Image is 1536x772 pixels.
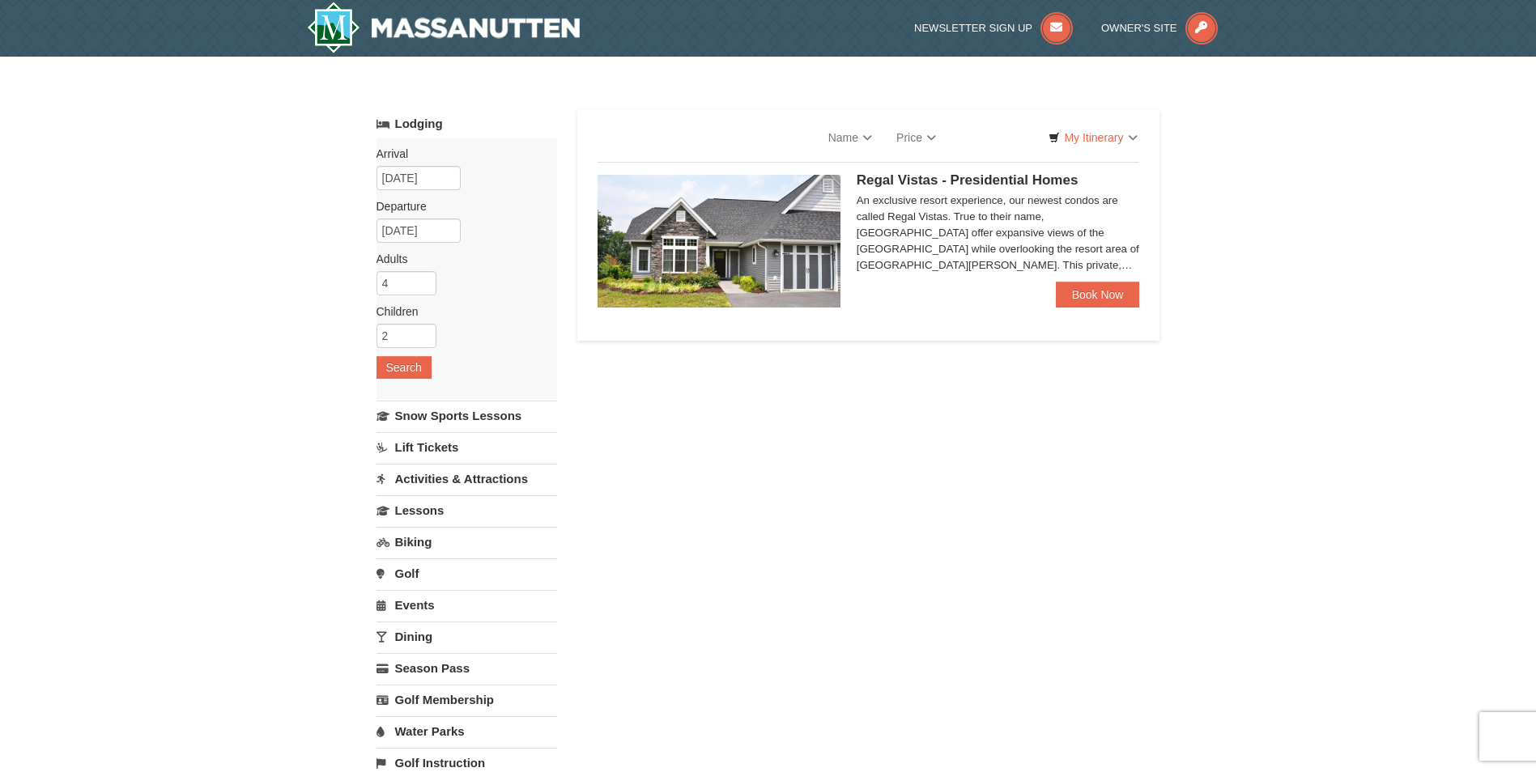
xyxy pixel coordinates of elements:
[857,172,1079,188] span: Regal Vistas - Presidential Homes
[598,175,840,308] img: 19218991-1-902409a9.jpg
[377,251,545,267] label: Adults
[1038,125,1147,150] a: My Itinerary
[377,653,557,683] a: Season Pass
[377,109,557,138] a: Lodging
[914,22,1073,34] a: Newsletter Sign Up
[377,464,557,494] a: Activities & Attractions
[1101,22,1218,34] a: Owner's Site
[377,621,557,651] a: Dining
[377,303,545,320] label: Children
[377,716,557,746] a: Water Parks
[307,2,581,53] a: Massanutten Resort
[816,121,884,154] a: Name
[1101,22,1177,34] span: Owner's Site
[857,193,1140,274] div: An exclusive resort experience, our newest condos are called Regal Vistas. True to their name, [G...
[914,22,1032,34] span: Newsletter Sign Up
[377,146,545,162] label: Arrival
[884,121,948,154] a: Price
[377,527,557,557] a: Biking
[377,685,557,715] a: Golf Membership
[377,356,432,379] button: Search
[377,198,545,214] label: Departure
[377,495,557,525] a: Lessons
[1056,282,1140,308] a: Book Now
[377,432,557,462] a: Lift Tickets
[307,2,581,53] img: Massanutten Resort Logo
[377,590,557,620] a: Events
[377,558,557,588] a: Golf
[377,401,557,431] a: Snow Sports Lessons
